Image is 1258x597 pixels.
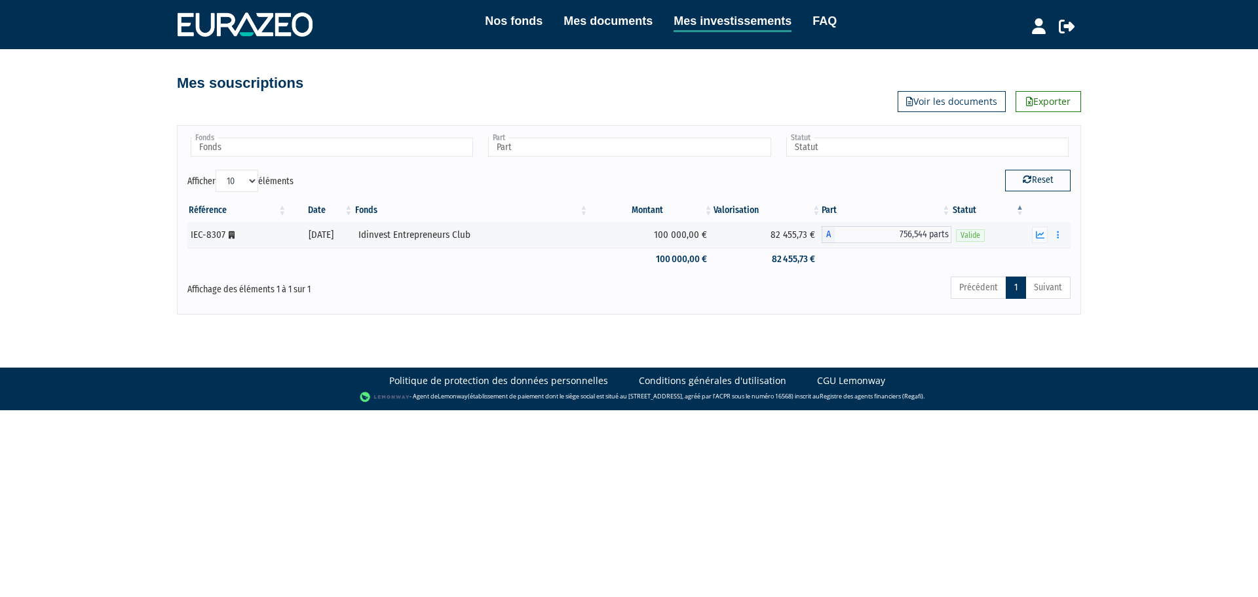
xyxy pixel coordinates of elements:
a: Mes investissements [674,12,791,32]
th: Montant: activer pour trier la colonne par ordre croissant [589,199,714,221]
span: A [822,226,835,243]
div: Affichage des éléments 1 à 1 sur 1 [187,275,544,296]
div: Idinvest Entrepreneurs Club [358,228,584,242]
td: 82 455,73 € [714,221,822,248]
th: Date: activer pour trier la colonne par ordre croissant [288,199,354,221]
button: Reset [1005,170,1071,191]
a: 1 [1006,277,1026,299]
i: [Français] Personne morale [229,231,235,239]
a: Voir les documents [898,91,1006,112]
th: Part: activer pour trier la colonne par ordre croissant [822,199,951,221]
th: Fonds: activer pour trier la colonne par ordre croissant [354,199,589,221]
th: Référence : activer pour trier la colonne par ordre croissant [187,199,288,221]
img: logo-lemonway.png [360,391,410,404]
a: Registre des agents financiers (Regafi) [820,392,923,400]
select: Afficheréléments [216,170,258,192]
a: Conditions générales d'utilisation [639,374,786,387]
a: Nos fonds [485,12,543,30]
td: 82 455,73 € [714,248,822,271]
h4: Mes souscriptions [177,75,303,91]
td: 100 000,00 € [589,221,714,248]
label: Afficher éléments [187,170,294,192]
div: [DATE] [292,228,349,242]
th: Statut : activer pour trier la colonne par ordre d&eacute;croissant [951,199,1025,221]
a: Suivant [1025,277,1071,299]
div: IEC-8307 [191,228,283,242]
img: 1732889491-logotype_eurazeo_blanc_rvb.png [178,12,313,36]
a: CGU Lemonway [817,374,885,387]
span: Valide [956,229,985,242]
a: FAQ [812,12,837,30]
div: A - Idinvest Entrepreneurs Club [822,226,951,243]
a: Mes documents [563,12,653,30]
th: Valorisation: activer pour trier la colonne par ordre croissant [714,199,822,221]
td: 100 000,00 € [589,248,714,271]
a: Politique de protection des données personnelles [389,374,608,387]
a: Lemonway [438,392,468,400]
a: Précédent [951,277,1006,299]
div: - Agent de (établissement de paiement dont le siège social est situé au [STREET_ADDRESS], agréé p... [13,391,1245,404]
span: 756,544 parts [835,226,951,243]
a: Exporter [1016,91,1081,112]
